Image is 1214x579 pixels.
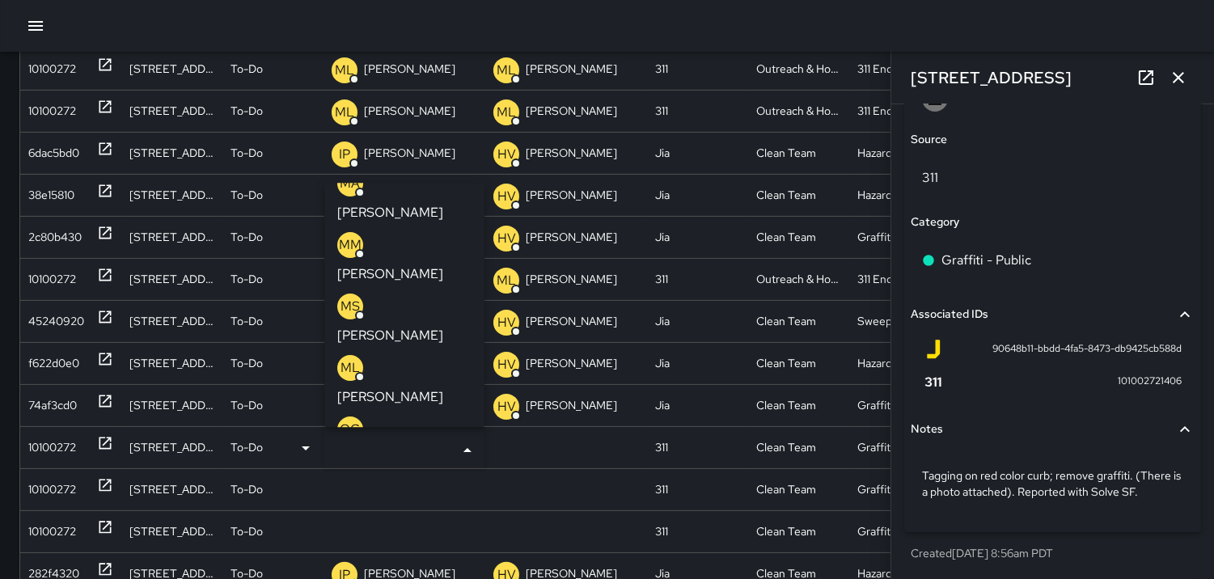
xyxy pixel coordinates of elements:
p: [PERSON_NAME] [364,175,455,216]
div: 64 6th Street [121,216,222,258]
div: Clean Team [748,174,849,216]
div: Jia [647,174,748,216]
p: To-Do [231,91,263,132]
div: Outreach & Hospitality [748,258,849,300]
p: [PERSON_NAME] [364,49,455,90]
div: 10100272 [28,427,76,468]
p: [PERSON_NAME] [526,385,617,426]
p: MM [339,235,362,255]
div: 311 Encampments [849,48,950,90]
p: ML [341,358,360,378]
div: 311 Encampments [849,90,950,132]
p: To-Do [231,259,263,300]
div: Jia [647,342,748,384]
div: 96 6th Street [121,132,222,174]
div: Clean Team [748,132,849,174]
div: 311 [647,48,748,90]
div: 1475 Mission Street [121,426,222,468]
div: Graffiti - Public [849,426,950,468]
p: [PERSON_NAME] [337,203,443,222]
div: 1475 Mission Street [121,468,222,510]
p: HV [497,187,516,206]
p: To-Do [231,133,263,174]
div: Clean Team [748,300,849,342]
div: Graffiti - Public [849,216,950,258]
div: Jia [647,300,748,342]
p: To-Do [231,301,263,342]
div: 311 [647,90,748,132]
div: 311 [647,426,748,468]
p: To-Do [231,49,263,90]
p: MS [341,297,360,316]
div: Clean Team [748,510,849,552]
div: Outreach & Hospitality [748,90,849,132]
p: HV [497,397,516,416]
div: 311 [647,258,748,300]
p: ML [335,61,354,80]
p: [PERSON_NAME] [526,133,617,174]
p: OG [340,420,361,439]
div: 45240920 [28,301,84,342]
div: 1110 Mission Street [121,90,222,132]
p: HV [497,229,516,248]
div: Sweep [849,300,950,342]
div: Clean Team [748,216,849,258]
div: 66 Mint Street [121,342,222,384]
p: [PERSON_NAME] [526,343,617,384]
p: MA [341,174,361,193]
p: IP [339,145,350,164]
div: Hazardous Waste [849,132,950,174]
div: 74af3cd0 [28,385,77,426]
div: Graffiti - Private [849,468,950,510]
p: To-Do [231,217,263,258]
p: ML [497,103,516,122]
p: HV [497,355,516,374]
p: [PERSON_NAME] [337,264,443,284]
p: [PERSON_NAME] [364,91,455,132]
p: To-Do [231,511,263,552]
p: HV [497,145,516,164]
div: 10100272 [28,511,76,552]
div: 96 6th Street [121,174,222,216]
div: Graffiti - Public [849,384,950,426]
div: Jia [647,384,748,426]
p: To-Do [231,175,263,216]
p: [PERSON_NAME] [526,49,617,90]
div: 38e15810 [28,175,74,216]
div: 311 [647,468,748,510]
div: Clean Team [748,426,849,468]
p: [PERSON_NAME] [526,259,617,300]
div: 10100272 [28,469,76,510]
div: Hazardous Waste [849,342,950,384]
p: [PERSON_NAME] [337,326,443,345]
p: ML [497,61,516,80]
p: To-Do [231,427,263,468]
div: Jia [647,216,748,258]
p: [PERSON_NAME] [526,175,617,216]
div: 10100272 [28,259,76,300]
div: 311 [647,510,748,552]
p: To-Do [231,469,263,510]
p: [PERSON_NAME] [364,133,455,174]
div: 6dac5bd0 [28,133,79,174]
div: 10100272 [28,91,76,132]
div: Clean Team [748,468,849,510]
div: Outreach & Hospitality [748,48,849,90]
p: ML [497,271,516,290]
div: Graffiti - Public [849,510,950,552]
p: [PERSON_NAME] [526,217,617,258]
p: To-Do [231,385,263,426]
p: [PERSON_NAME] [337,387,443,407]
p: HV [497,313,516,332]
button: Close [456,439,479,462]
p: To-Do [231,343,263,384]
div: 2c80b430 [28,217,82,258]
div: Clean Team [748,342,849,384]
div: 10100272 [28,49,76,90]
p: ML [335,103,354,122]
div: 48 5th Street [121,384,222,426]
p: [PERSON_NAME] [526,301,617,342]
div: 43 11th Street [121,510,222,552]
div: 986 Mission Street [121,300,222,342]
div: 1111 Mission Street [121,48,222,90]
